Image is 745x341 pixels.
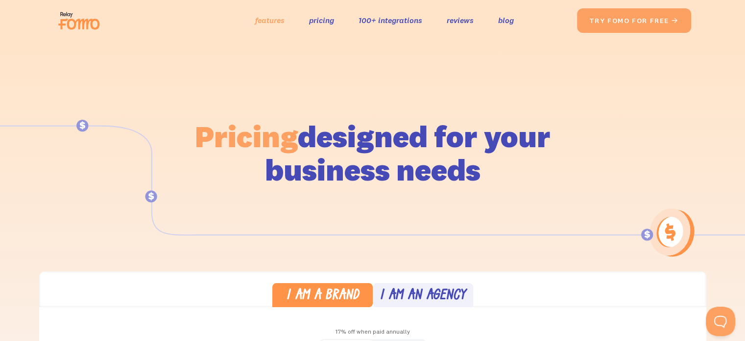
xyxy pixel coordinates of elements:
a: pricing [309,13,334,27]
a: features [255,13,285,27]
a: 100+ integrations [359,13,422,27]
span: Pricing [195,117,298,155]
div: I am a brand [286,289,359,303]
a: try fomo for free [577,8,691,33]
span:  [671,16,679,25]
div: I am an agency [380,289,466,303]
iframe: Toggle Customer Support [706,307,735,336]
div: 17% off when paid annually [39,325,706,339]
h1: designed for your business needs [194,120,551,186]
a: reviews [447,13,474,27]
a: blog [498,13,514,27]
